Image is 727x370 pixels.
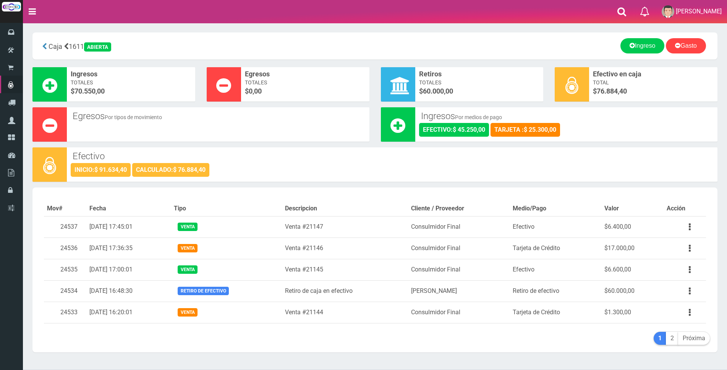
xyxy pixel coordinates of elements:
font: 0,00 [249,87,262,95]
span: Egresos [245,69,366,79]
span: Totales [71,79,191,86]
img: User Image [662,5,674,18]
td: $17.000,00 [601,238,664,259]
td: Consulmidor Final [408,216,510,238]
span: $ [71,86,191,96]
strong: $ 45.250,00 [453,126,485,133]
td: [PERSON_NAME] [408,280,510,302]
td: Consulmidor Final [408,238,510,259]
td: $6.400,00 [601,216,664,238]
th: Cliente / Proveedor [408,201,510,216]
h3: Efectivo [73,151,712,161]
span: Venta [178,223,197,231]
span: Totales [245,79,366,86]
a: Ingreso [620,38,664,53]
span: Venta [178,244,197,252]
span: 76.884,40 [597,87,627,95]
a: Próxima [678,332,710,345]
th: Descripcion [282,201,408,216]
td: Venta #21145 [282,259,408,280]
td: Tarjeta de Crédito [510,238,601,259]
div: CALCULADO: [132,163,209,177]
td: 24537 [44,216,86,238]
td: $1.300,00 [601,302,664,323]
td: Efectivo [510,259,601,280]
td: 24533 [44,302,86,323]
span: [PERSON_NAME] [676,8,722,15]
strong: $ 91.634,40 [94,166,127,173]
span: Retiros [419,69,540,79]
font: 60.000,00 [423,87,453,95]
span: Venta [178,265,197,273]
span: Venta [178,308,197,316]
strong: $ 25.300,00 [524,126,556,133]
td: [DATE] 17:36:35 [86,238,171,259]
div: TARJETA : [491,123,560,137]
h3: Ingresos [421,111,712,121]
td: Retiro de caja en efectivo [282,280,408,302]
span: Total [593,79,714,86]
span: Efectivo en caja [593,69,714,79]
div: EFECTIVO: [419,123,489,137]
small: Por medios de pago [455,114,502,120]
div: ABIERTA [84,42,111,52]
span: Caja [49,42,62,50]
small: Por tipos de movimiento [105,114,162,120]
td: Retiro de efectivo [510,280,601,302]
td: Venta #21144 [282,302,408,323]
font: 70.550,00 [74,87,105,95]
h3: Egresos [73,111,364,121]
td: $60.000,00 [601,280,664,302]
span: Totales [419,79,540,86]
th: Mov# [44,201,86,216]
th: Acción [664,201,706,216]
td: $6.600,00 [601,259,664,280]
th: Valor [601,201,664,216]
th: Medio/Pago [510,201,601,216]
span: Retiro de efectivo [178,287,228,295]
div: INICIO: [71,163,131,177]
strong: $ 76.884,40 [173,166,206,173]
td: 24535 [44,259,86,280]
td: [DATE] 17:00:01 [86,259,171,280]
th: Fecha [86,201,171,216]
td: Consulmidor Final [408,302,510,323]
td: 24536 [44,238,86,259]
td: 24534 [44,280,86,302]
a: Gasto [666,38,706,53]
td: Venta #21146 [282,238,408,259]
td: Venta #21147 [282,216,408,238]
a: 2 [666,332,678,345]
td: [DATE] 16:20:01 [86,302,171,323]
td: Tarjeta de Crédito [510,302,601,323]
div: 1611 [38,38,263,54]
td: Efectivo [510,216,601,238]
img: Logo grande [2,2,21,11]
th: Tipo [171,201,282,216]
td: [DATE] 17:45:01 [86,216,171,238]
td: Consulmidor Final [408,259,510,280]
span: $ [245,86,366,96]
span: $ [419,86,540,96]
span: Ingresos [71,69,191,79]
b: 1 [658,334,662,342]
span: $ [593,86,714,96]
td: [DATE] 16:48:30 [86,280,171,302]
